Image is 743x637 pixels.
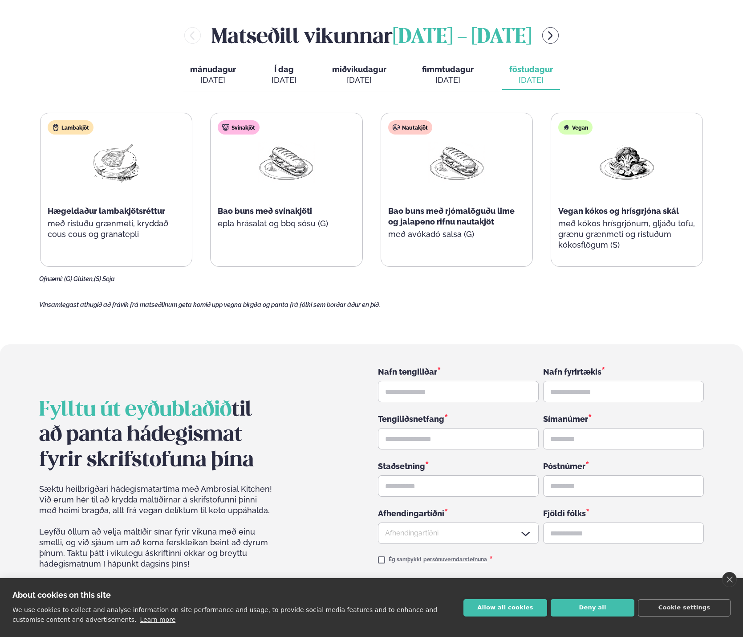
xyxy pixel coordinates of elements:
[272,64,296,75] span: Í dag
[39,275,63,282] span: Ofnæmi:
[378,460,539,472] div: Staðsetning
[378,366,539,377] div: Nafn tengiliðar
[598,142,655,183] img: Vegan.png
[389,555,493,565] div: Ég samþykki
[463,599,547,617] button: Allow all cookies
[563,124,570,131] img: Vegan.svg
[12,606,437,623] p: We use cookies to collect and analyse information on site performance and usage, to provide socia...
[543,413,704,425] div: Símanúmer
[428,142,485,183] img: Panini.png
[190,75,236,86] div: [DATE]
[211,21,532,50] h2: Matseðill vikunnar
[52,124,59,131] img: Lamb.svg
[272,75,296,86] div: [DATE]
[543,366,704,377] div: Nafn fyrirtækis
[423,556,487,563] a: persónuverndarstefnuna
[378,507,539,519] div: Afhendingartíðni
[393,124,400,131] img: beef.svg
[183,61,243,90] button: mánudagur [DATE]
[12,590,111,600] strong: About cookies on this site
[509,75,553,86] div: [DATE]
[39,301,380,308] span: Vinsamlegast athugið að frávik frá matseðlinum geta komið upp vegna birgða og panta frá fólki sem...
[378,413,539,425] div: Tengiliðsnetfang
[258,142,315,183] img: Panini.png
[388,229,525,240] p: með avókadó salsa (G)
[502,61,560,90] button: föstudagur [DATE]
[422,65,474,74] span: fimmtudagur
[222,124,229,131] img: pork.svg
[509,65,553,74] span: föstudagur
[94,275,115,282] span: (S) Soja
[190,65,236,74] span: mánudagur
[184,27,201,44] button: menu-btn-left
[558,206,679,216] span: Vegan kókos og hrísgrjóna skál
[388,206,515,226] span: Bao buns með rjómalöguðu lime og jalapeno rifnu nautakjöt
[325,61,394,90] button: miðvikudagur [DATE]
[39,484,274,516] span: Sæktu heilbrigðari hádegismatartíma með Ambrosial Kitchen! Við erum hér til að krydda máltíðirnar...
[543,507,704,519] div: Fjöldi fólks
[48,120,93,135] div: Lambakjöt
[388,120,432,135] div: Nautakjöt
[140,616,175,623] a: Learn more
[39,484,274,601] div: Leyfðu öllum að velja máltíðir sínar fyrir vikuna með einu smelli, og við sjáum um að koma ferskl...
[39,398,274,473] h2: til að panta hádegismat fyrir skrifstofuna þína
[218,218,355,229] p: epla hrásalat og bbq sósu (G)
[88,142,145,183] img: Lamb-Meat.png
[422,75,474,86] div: [DATE]
[48,218,185,240] p: með ristuðu grænmeti, kryddað cous cous og granatepli
[543,460,704,472] div: Póstnúmer
[218,120,260,135] div: Svínakjöt
[551,599,634,617] button: Deny all
[332,75,386,86] div: [DATE]
[558,120,593,135] div: Vegan
[332,65,386,74] span: miðvikudagur
[264,61,304,90] button: Í dag [DATE]
[64,275,94,282] span: (G) Glúten,
[558,218,695,250] p: með kókos hrísgrjónum, gljáðu tofu, grænu grænmeti og ristuðum kókosflögum (S)
[722,572,737,587] a: close
[218,206,312,216] span: Bao buns með svínakjöti
[39,400,231,420] span: Fylltu út eyðublaðið
[48,206,165,216] span: Hægeldaður lambakjötsréttur
[393,28,532,47] span: [DATE] - [DATE]
[542,27,559,44] button: menu-btn-right
[415,61,481,90] button: fimmtudagur [DATE]
[638,599,731,617] button: Cookie settings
